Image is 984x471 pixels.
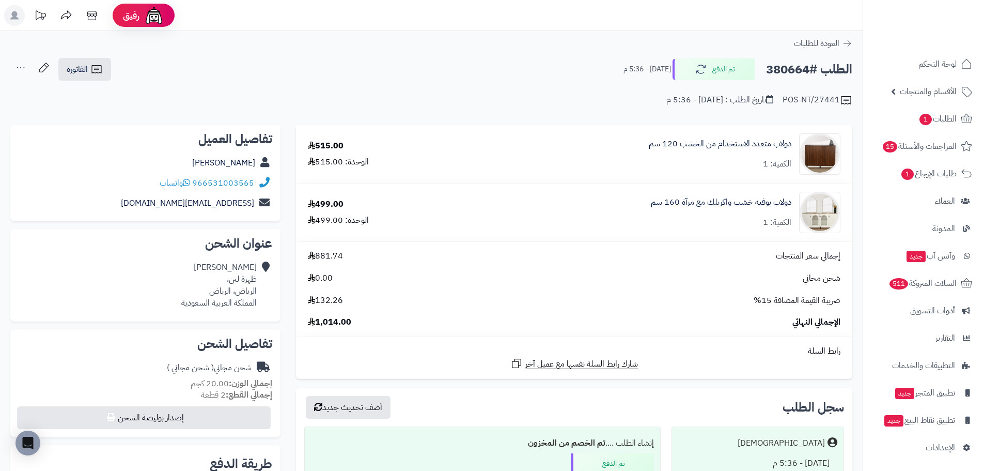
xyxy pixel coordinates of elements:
a: السلات المتروكة511 [869,271,978,296]
a: التقارير [869,326,978,351]
button: تم الدفع [673,58,755,80]
a: طلبات الإرجاع1 [869,161,978,186]
span: ( شحن مجاني ) [167,361,214,374]
span: وآتس آب [905,249,955,263]
div: [DEMOGRAPHIC_DATA] [738,437,825,449]
div: إنشاء الطلب .... [311,433,653,453]
button: أضف تحديث جديد [306,396,391,419]
strong: إجمالي الوزن: [229,377,272,390]
a: أدوات التسويق [869,298,978,323]
span: الطلبات [918,112,957,126]
a: وآتس آبجديد [869,244,978,268]
a: [PERSON_NAME] [192,157,255,169]
a: الإعدادات [869,435,978,460]
div: 515.00 [308,140,343,152]
span: الأقسام والمنتجات [900,84,957,99]
small: 2 قطعة [201,389,272,401]
a: الطلبات1 [869,107,978,131]
span: المدونة [932,221,955,236]
div: الوحدة: 499.00 [308,215,369,226]
span: 881.74 [308,250,343,262]
a: التطبيقات والخدمات [869,353,978,378]
img: 1757932228-1-90x90.jpg [800,192,840,233]
div: الكمية: 1 [763,217,791,229]
span: ضريبة القيمة المضافة 15% [754,295,840,307]
span: شارك رابط السلة نفسها مع عميل آخر [525,358,638,370]
div: Open Intercom Messenger [15,431,40,455]
span: 132.26 [308,295,343,307]
a: المراجعات والأسئلة15 [869,134,978,159]
span: جديد [895,388,914,399]
span: أدوات التسويق [910,303,955,318]
b: تم الخصم من المخزون [528,437,605,449]
h2: تفاصيل العميل [19,133,272,145]
a: تطبيق نقاط البيعجديد [869,408,978,433]
small: 20.00 كجم [191,377,272,390]
a: الفاتورة [58,58,111,81]
a: واتساب [160,177,190,189]
span: جديد [884,415,903,427]
div: [PERSON_NAME] ظهرة لبن، الرياض، الرياض المملكة العربية السعودية [181,262,257,309]
span: الفاتورة [67,63,88,75]
a: شارك رابط السلة نفسها مع عميل آخر [510,357,638,370]
div: رابط السلة [300,345,848,357]
button: إصدار بوليصة الشحن [17,406,271,429]
div: تاريخ الطلب : [DATE] - 5:36 م [666,94,773,106]
span: 15 [883,141,898,153]
a: لوحة التحكم [869,52,978,77]
small: [DATE] - 5:36 م [623,64,671,74]
span: 0.00 [308,272,333,284]
img: 1752129109-1-90x90.jpg [800,133,840,175]
span: الإجمالي النهائي [792,316,840,328]
span: الإعدادات [926,440,955,455]
a: دولاب متعدد الاستخدام من الخشب 120 سم [649,138,791,150]
strong: إجمالي القطع: [226,389,272,401]
h2: طريقة الدفع [210,458,272,470]
span: رفيق [123,9,139,22]
a: [EMAIL_ADDRESS][DOMAIN_NAME] [121,197,254,209]
span: العملاء [935,194,955,208]
div: شحن مجاني [167,362,252,374]
div: 499.00 [308,199,343,210]
div: الكمية: 1 [763,158,791,170]
div: الوحدة: 515.00 [308,156,369,168]
img: logo-2.png [914,23,974,45]
span: تطبيق المتجر [894,386,955,400]
a: 966531003565 [192,177,254,189]
span: السلات المتروكة [888,276,957,291]
a: العودة للطلبات [794,37,852,50]
a: دولاب بوفيه خشب واكريلك مع مرآة 160 سم [651,196,791,208]
span: لوحة التحكم [918,57,957,71]
span: جديد [907,251,926,262]
img: ai-face.png [144,5,164,26]
span: 1 [901,169,914,180]
span: شحن مجاني [803,272,840,284]
span: العودة للطلبات [794,37,839,50]
span: التقارير [935,331,955,345]
span: 511 [889,278,908,290]
span: تطبيق نقاط البيع [883,413,955,428]
a: العملاء [869,189,978,214]
span: طلبات الإرجاع [900,166,957,181]
h2: الطلب #380664 [766,59,852,80]
a: تطبيق المتجرجديد [869,381,978,405]
span: المراجعات والأسئلة [882,139,957,154]
span: إجمالي سعر المنتجات [776,250,840,262]
span: التطبيقات والخدمات [892,358,955,373]
h2: عنوان الشحن [19,237,272,250]
span: 1 [919,114,932,126]
a: تحديثات المنصة [27,5,53,28]
h3: سجل الطلب [783,401,844,414]
h2: تفاصيل الشحن [19,338,272,350]
a: المدونة [869,216,978,241]
div: POS-NT/27441 [783,94,852,107]
span: 1,014.00 [308,316,351,328]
